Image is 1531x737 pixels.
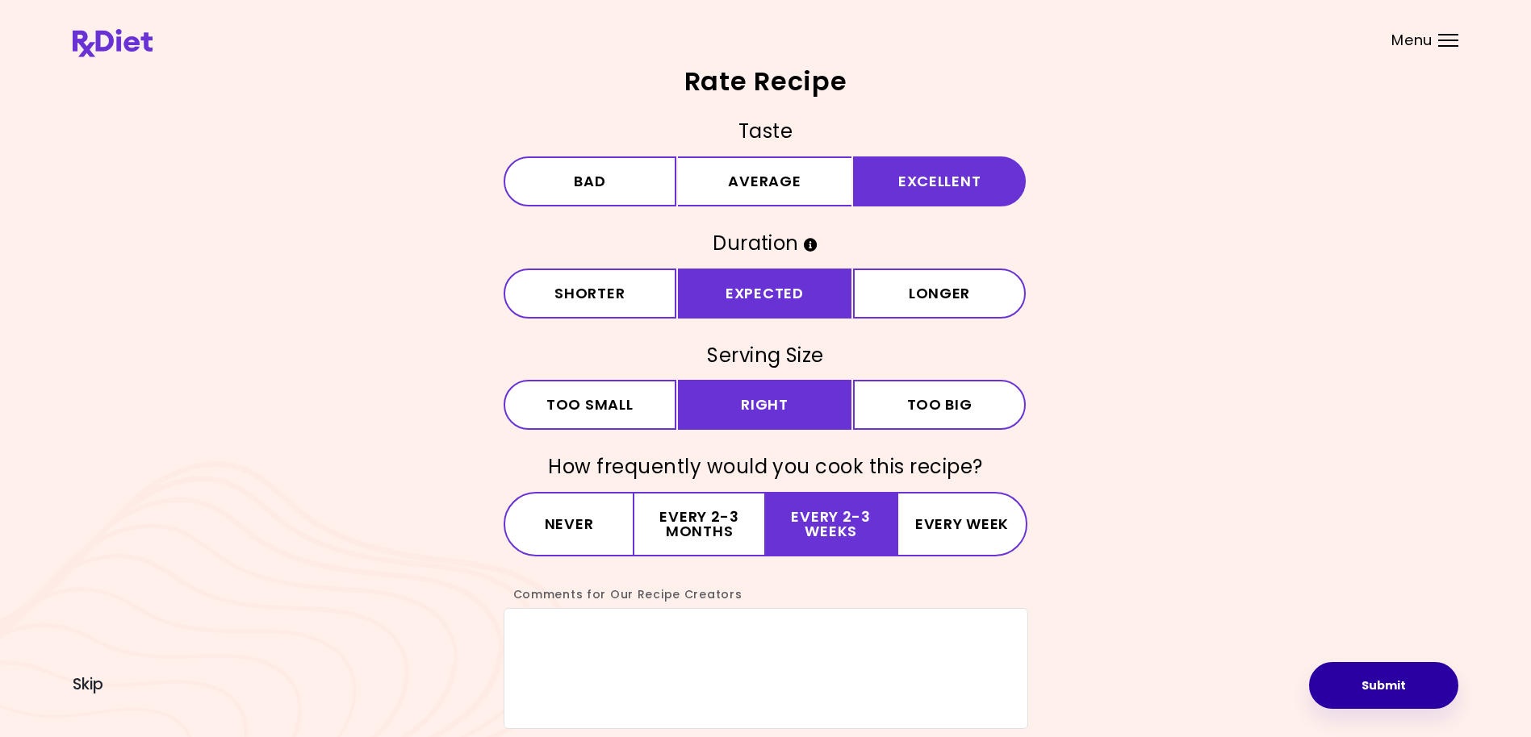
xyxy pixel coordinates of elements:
button: Expected [678,269,851,319]
h3: How frequently would you cook this recipe? [504,454,1028,480]
label: Comments for Our Recipe Creators [504,586,742,602]
span: Too big [907,398,973,412]
button: Every week [897,492,1028,556]
h2: Rate Recipe [73,69,1458,94]
button: Never [504,492,635,556]
img: RxDiet [73,29,153,57]
button: Submit [1309,662,1458,709]
i: Info [804,238,818,252]
button: Excellent [853,156,1027,206]
button: Bad [504,156,677,206]
span: Too small [546,398,633,412]
h3: Taste [504,119,1028,144]
button: Right [678,380,851,430]
button: Too small [504,380,677,430]
button: Too big [853,380,1027,430]
button: Every 2-3 weeks [766,492,897,556]
button: Skip [73,676,103,693]
button: Every 2-3 months [634,492,765,556]
button: Longer [853,269,1027,319]
button: Average [678,156,851,206]
h3: Duration [504,231,1028,256]
button: Shorter [504,269,677,319]
h3: Serving Size [504,343,1028,368]
span: Menu [1391,33,1433,48]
